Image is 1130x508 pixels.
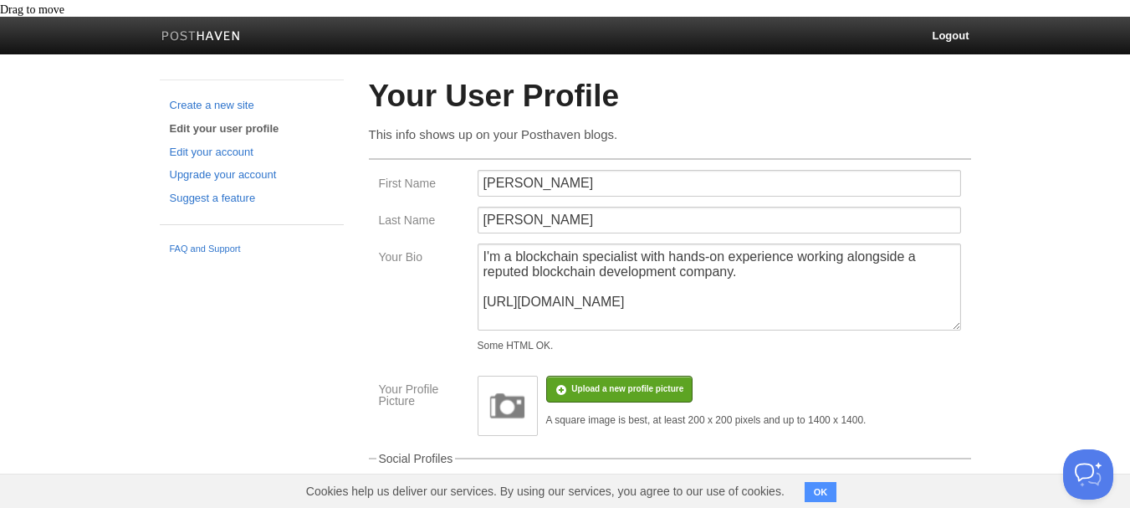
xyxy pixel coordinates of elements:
a: Logout [919,17,981,54]
img: logo_orange.svg [27,27,40,40]
div: Domain Overview [64,99,150,110]
label: Your Profile Picture [379,383,468,411]
img: tab_domain_overview_orange.svg [45,97,59,110]
img: website_grey.svg [27,44,40,57]
div: v 4.0.25 [47,27,82,40]
label: Your Bio [379,251,468,267]
button: OK [805,482,837,502]
a: Edit your user profile [170,121,334,138]
iframe: Help Scout Beacon - Open [1063,449,1113,500]
a: FAQ and Support [170,242,334,257]
div: Some HTML OK. [478,341,961,351]
label: First Name [379,177,468,193]
a: Suggest a feature [170,190,334,208]
span: Upload a new profile picture [571,384,683,393]
p: This info shows up on your Posthaven blogs. [369,126,971,143]
img: tab_keywords_by_traffic_grey.svg [166,97,180,110]
div: A square image is best, at least 200 x 200 pixels and up to 1400 x 1400. [546,415,867,425]
legend: Social Profiles [376,453,456,464]
a: Upgrade your account [170,167,334,184]
textarea: I'm a blockchain specialist with hands-on experience working alongside a reputed blockchain devel... [478,244,961,331]
h2: Your User Profile [369,80,971,114]
div: Domain: [DOMAIN_NAME] [43,44,184,57]
a: Create a new site [170,97,334,115]
a: Edit your account [170,144,334,162]
label: Last Name [379,214,468,230]
div: Keywords by Traffic [185,99,282,110]
img: Posthaven-bar [161,31,241,44]
img: image.png [483,381,533,431]
span: Cookies help us deliver our services. By using our services, you agree to our use of cookies. [289,475,801,508]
